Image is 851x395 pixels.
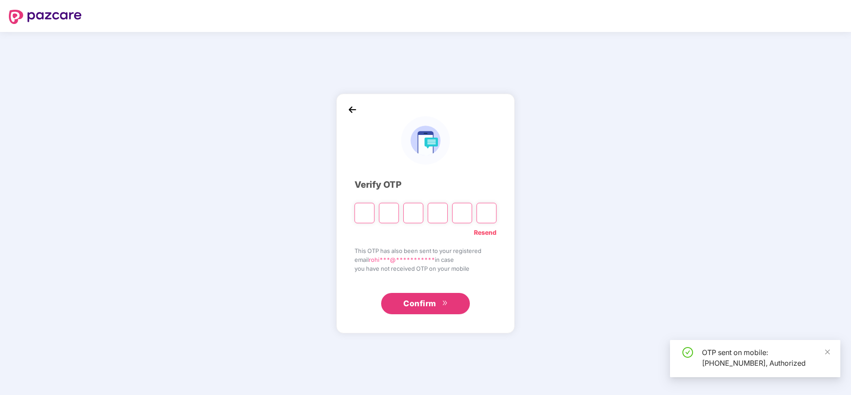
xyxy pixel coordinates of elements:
[403,297,436,310] span: Confirm
[401,116,449,165] img: logo
[355,246,496,255] span: This OTP has also been sent to your registered
[824,349,831,355] span: close
[355,255,496,264] span: email in case
[9,10,82,24] img: logo
[474,228,496,237] a: Resend
[355,203,374,223] input: Please enter verification code. Digit 1
[355,264,496,273] span: you have not received OTP on your mobile
[477,203,496,223] input: Digit 6
[428,203,448,223] input: Digit 4
[403,203,423,223] input: Digit 3
[702,347,830,368] div: OTP sent on mobile: [PHONE_NUMBER], Authorized
[452,203,472,223] input: Digit 5
[442,300,448,307] span: double-right
[682,347,693,358] span: check-circle
[346,103,359,116] img: back_icon
[355,178,496,192] div: Verify OTP
[379,203,399,223] input: Digit 2
[381,293,470,314] button: Confirmdouble-right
